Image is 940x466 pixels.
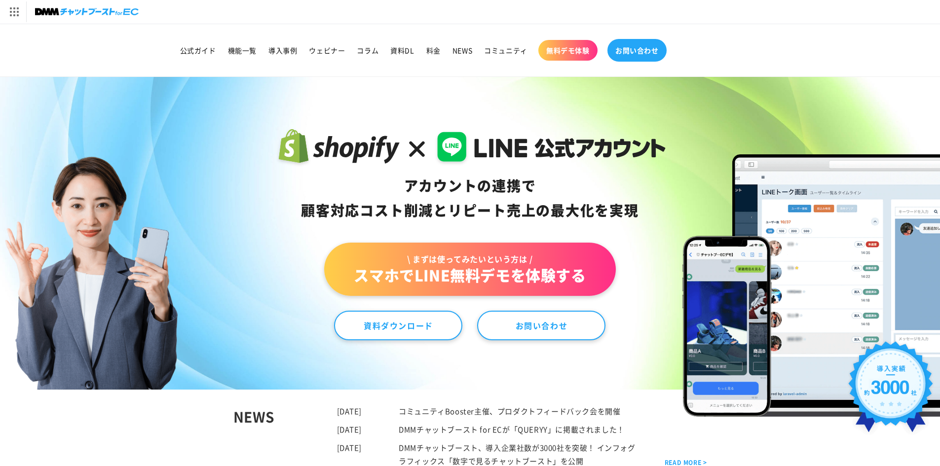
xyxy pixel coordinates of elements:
[844,337,938,444] img: 導入実績約3000社
[268,46,297,55] span: 導入事例
[477,311,605,340] a: お問い合わせ
[420,40,447,61] a: 料金
[303,40,351,61] a: ウェビナー
[546,46,590,55] span: 無料デモ体験
[354,253,586,264] span: \ まずは使ってみたいという方は /
[390,46,414,55] span: 資料DL
[324,243,615,296] a: \ まずは使ってみたいという方は /スマホでLINE無料デモを体験する
[426,46,441,55] span: 料金
[334,311,462,340] a: 資料ダウンロード
[274,174,666,223] div: アカウントの連携で 顧客対応コスト削減と リピート売上の 最大化を実現
[337,442,362,453] time: [DATE]
[447,40,478,61] a: NEWS
[351,40,384,61] a: コラム
[384,40,420,61] a: 資料DL
[357,46,378,55] span: コラム
[399,442,635,466] a: DMMチャットブースト、導入企業社数が3000社を突破！ インフォグラフィックス「数字で見るチャットブースト」を公開
[399,406,620,416] a: コミュニティBooster主催、プロダクトフィードバック会を開催
[337,424,362,434] time: [DATE]
[607,39,667,62] a: お問い合わせ
[615,46,659,55] span: お問い合わせ
[228,46,257,55] span: 機能一覧
[538,40,598,61] a: 無料デモ体験
[337,406,362,416] time: [DATE]
[1,1,26,22] img: サービス
[263,40,303,61] a: 導入事例
[399,424,625,434] a: DMMチャットブースト for ECが「QUERYY」に掲載されました！
[478,40,533,61] a: コミュニティ
[309,46,345,55] span: ウェビナー
[180,46,216,55] span: 公式ガイド
[484,46,527,55] span: コミュニティ
[174,40,222,61] a: 公式ガイド
[222,40,263,61] a: 機能一覧
[35,5,139,19] img: チャットブーストforEC
[452,46,472,55] span: NEWS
